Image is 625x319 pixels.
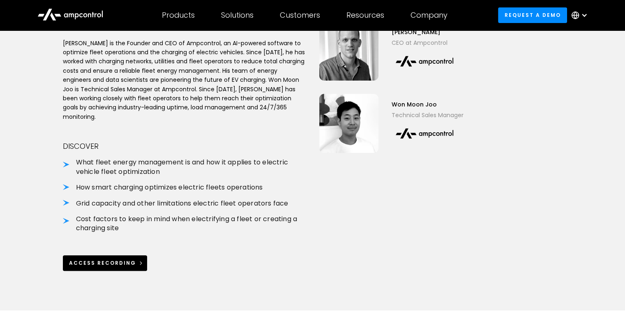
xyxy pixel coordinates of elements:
div: Customers [280,11,320,20]
a: Request a demo [498,7,567,23]
li: How smart charging optimizes electric fleets operations [63,183,306,192]
div: CEO at Ampcontrol [392,38,457,47]
li: Cost factors to keep in mind when electrifying a fleet or creating a charging site [63,215,306,233]
div: Company [411,11,447,20]
div: Solutions [221,11,254,20]
div: Products [162,11,195,20]
p: [PERSON_NAME] is the Founder and CEO of Ampcontrol, an AI-powered software to optimize fleet oper... [63,39,306,122]
div: Technical Sales Manager [392,111,464,120]
div: Won Moon Joo [392,100,464,109]
li: What fleet energy management is and how it applies to electric vehicle fleet optimization [63,158,306,176]
div: Discover [63,141,306,151]
div: Resources [346,11,384,20]
div: [PERSON_NAME] [392,28,457,37]
div: ACCESS RECORDING [69,259,136,267]
a: ACCESS RECORDING [63,255,148,270]
span: Phone number [116,34,159,42]
li: Grid capacity and other limitations electric fleet operators face [63,199,306,208]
